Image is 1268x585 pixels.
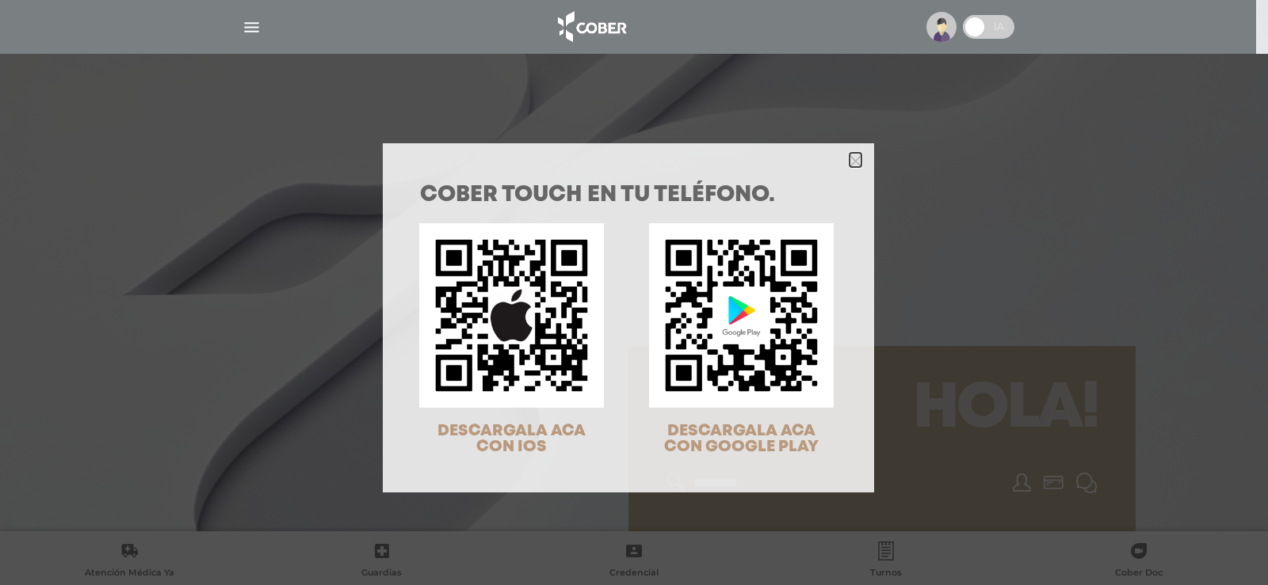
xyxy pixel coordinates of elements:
span: DESCARGALA ACA CON IOS [437,424,586,454]
img: qr-code [419,223,604,408]
h1: COBER TOUCH en tu teléfono. [420,184,837,207]
button: Close [850,153,861,167]
span: DESCARGALA ACA CON GOOGLE PLAY [664,424,819,454]
img: qr-code [649,223,834,408]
